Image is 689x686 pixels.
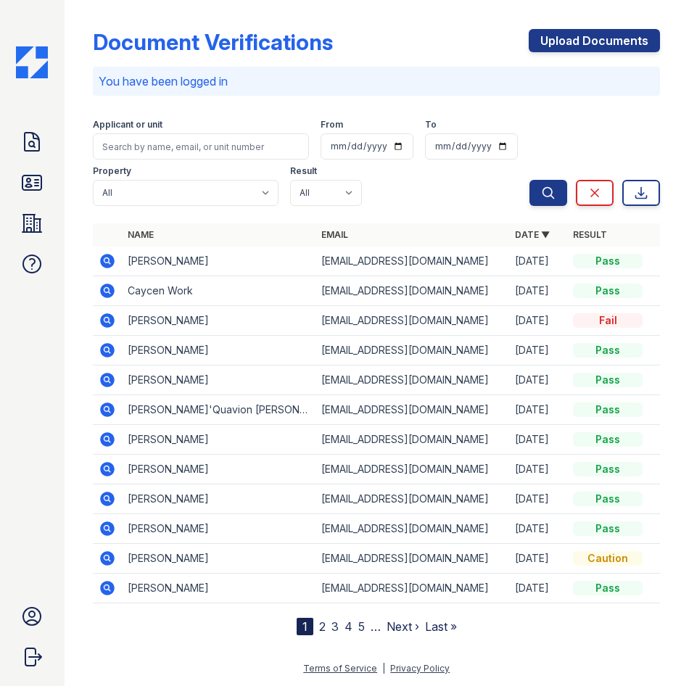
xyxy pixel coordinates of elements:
td: [DATE] [509,365,567,395]
div: Pass [573,254,643,268]
td: [DATE] [509,306,567,336]
div: Caution [573,551,643,566]
a: 3 [331,619,339,634]
td: [DATE] [509,544,567,574]
a: 5 [358,619,365,634]
div: Fail [573,313,643,328]
td: [DATE] [509,484,567,514]
label: To [425,119,437,131]
td: [EMAIL_ADDRESS][DOMAIN_NAME] [315,395,509,425]
td: [EMAIL_ADDRESS][DOMAIN_NAME] [315,306,509,336]
td: [PERSON_NAME]'Quavion [PERSON_NAME] [122,395,315,425]
td: [PERSON_NAME] [122,514,315,544]
td: [DATE] [509,455,567,484]
a: Name [128,229,154,240]
div: | [382,663,385,674]
div: Pass [573,521,643,536]
div: 1 [297,618,313,635]
td: [PERSON_NAME] [122,365,315,395]
div: Pass [573,343,643,358]
td: [DATE] [509,574,567,603]
td: [PERSON_NAME] [122,306,315,336]
div: Pass [573,284,643,298]
td: [DATE] [509,247,567,276]
td: [EMAIL_ADDRESS][DOMAIN_NAME] [315,574,509,603]
a: Last » [425,619,457,634]
td: [PERSON_NAME] [122,247,315,276]
td: [PERSON_NAME] [122,455,315,484]
label: From [321,119,343,131]
td: [PERSON_NAME] [122,425,315,455]
td: [EMAIL_ADDRESS][DOMAIN_NAME] [315,276,509,306]
td: [PERSON_NAME] [122,336,315,365]
div: Pass [573,581,643,595]
p: You have been logged in [99,73,654,90]
a: Privacy Policy [390,663,450,674]
div: Pass [573,402,643,417]
a: 2 [319,619,326,634]
a: Terms of Service [303,663,377,674]
img: CE_Icon_Blue-c292c112584629df590d857e76928e9f676e5b41ef8f769ba2f05ee15b207248.png [16,46,48,78]
td: [EMAIL_ADDRESS][DOMAIN_NAME] [315,484,509,514]
input: Search by name, email, or unit number [93,133,309,160]
div: Pass [573,432,643,447]
div: Pass [573,373,643,387]
td: [EMAIL_ADDRESS][DOMAIN_NAME] [315,544,509,574]
td: [DATE] [509,514,567,544]
div: Pass [573,492,643,506]
a: Upload Documents [529,29,660,52]
td: [EMAIL_ADDRESS][DOMAIN_NAME] [315,336,509,365]
td: [EMAIL_ADDRESS][DOMAIN_NAME] [315,455,509,484]
a: Email [321,229,348,240]
div: Pass [573,462,643,476]
a: 4 [344,619,352,634]
a: Result [573,229,607,240]
td: [DATE] [509,276,567,306]
label: Result [290,165,317,177]
td: [EMAIL_ADDRESS][DOMAIN_NAME] [315,425,509,455]
label: Property [93,165,131,177]
td: [EMAIL_ADDRESS][DOMAIN_NAME] [315,514,509,544]
div: Document Verifications [93,29,333,55]
td: [DATE] [509,395,567,425]
td: Caycen Work [122,276,315,306]
td: [EMAIL_ADDRESS][DOMAIN_NAME] [315,365,509,395]
td: [EMAIL_ADDRESS][DOMAIN_NAME] [315,247,509,276]
label: Applicant or unit [93,119,162,131]
td: [PERSON_NAME] [122,484,315,514]
a: Date ▼ [515,229,550,240]
td: [PERSON_NAME] [122,574,315,603]
td: [DATE] [509,336,567,365]
td: [PERSON_NAME] [122,544,315,574]
a: Next › [387,619,419,634]
td: [DATE] [509,425,567,455]
span: … [371,618,381,635]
